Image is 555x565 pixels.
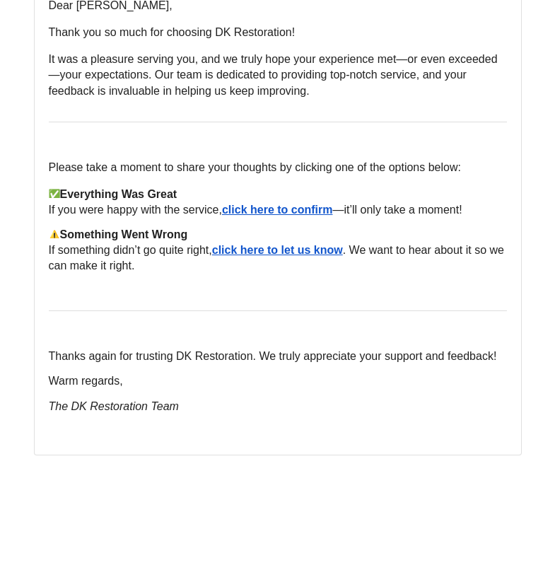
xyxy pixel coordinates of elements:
span: Warm regards, [49,375,123,387]
a: click here to confirm [222,203,333,216]
span: —it’ll only take a moment! [332,204,462,216]
span: The DK Restoration Team [49,400,179,412]
span: Please take a moment to share your thoughts by clicking one of the options below: [49,161,461,173]
img: ⚠️ [49,230,60,241]
span: If you were happy with the service, [49,204,222,216]
span: click here to confirm [222,204,333,216]
span: Something Went Wrong [60,228,188,240]
img: ✅ [49,189,60,200]
iframe: Chat Widget [484,497,555,565]
span: If something didn’t go quite right, [49,244,212,256]
a: click here to let us know [212,243,343,257]
span: Thanks again for trusting DK Restoration. We truly appreciate your support and feedback! [49,350,497,362]
span: Thank you so much for choosing DK Restoration! [49,26,296,38]
span: Everything Was Great [60,188,177,200]
span: It was a pleasure serving you, and we truly hope your experience met—or even exceeded—your expect... [49,53,498,96]
span: click here to let us know [212,244,343,256]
